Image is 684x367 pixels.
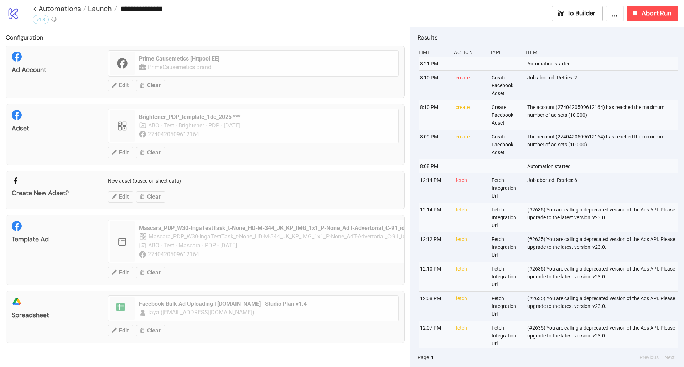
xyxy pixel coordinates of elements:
[637,353,661,361] button: Previous
[491,173,522,203] div: Fetch Integration Url
[455,203,486,232] div: fetch
[525,46,678,59] div: Item
[419,100,450,130] div: 8:10 PM
[527,100,680,130] div: The account (2740420509612164) has reached the maximum number of ad sets (10,000)
[527,203,680,232] div: (#2635) You are calling a deprecated version of the Ads API. Please upgrade to the latest version...
[491,321,522,350] div: Fetch Integration Url
[419,203,450,232] div: 12:14 PM
[491,203,522,232] div: Fetch Integration Url
[419,262,450,291] div: 12:10 PM
[527,232,680,262] div: (#2635) You are calling a deprecated version of the Ads API. Please upgrade to the latest version...
[662,353,677,361] button: Next
[491,232,522,262] div: Fetch Integration Url
[527,130,680,159] div: The account (2740420509612164) has reached the maximum number of ad sets (10,000)
[455,130,486,159] div: create
[527,292,680,321] div: (#2635) You are calling a deprecated version of the Ads API. Please upgrade to the latest version...
[552,6,603,21] button: To Builder
[527,262,680,291] div: (#2635) You are calling a deprecated version of the Ads API. Please upgrade to the latest version...
[419,57,450,70] div: 8:21 PM
[527,159,680,173] div: Automation started
[491,262,522,291] div: Fetch Integration Url
[489,46,520,59] div: Type
[419,130,450,159] div: 8:09 PM
[418,353,429,361] span: Page
[491,130,522,159] div: Create Facebook Adset
[527,173,680,203] div: Job aborted. Retries: 6
[567,9,596,17] span: To Builder
[419,292,450,321] div: 12:08 PM
[491,100,522,130] div: Create Facebook Adset
[419,71,450,100] div: 8:10 PM
[429,353,436,361] button: 1
[453,46,484,59] div: Action
[86,5,117,12] a: Launch
[455,321,486,350] div: fetch
[455,292,486,321] div: fetch
[418,33,678,42] h2: Results
[419,159,450,173] div: 8:08 PM
[33,5,86,12] a: < Automations
[606,6,624,21] button: ...
[527,57,680,70] div: Automation started
[642,9,671,17] span: Abort Run
[455,232,486,262] div: fetch
[491,292,522,321] div: Fetch Integration Url
[527,71,680,100] div: Job aborted. Retries: 2
[627,6,678,21] button: Abort Run
[527,321,680,350] div: (#2635) You are calling a deprecated version of the Ads API. Please upgrade to the latest version...
[455,262,486,291] div: fetch
[6,33,405,42] h2: Configuration
[419,232,450,262] div: 12:12 PM
[455,71,486,100] div: create
[418,46,448,59] div: Time
[455,100,486,130] div: create
[33,15,49,24] div: v1.3
[419,321,450,350] div: 12:07 PM
[455,173,486,203] div: fetch
[491,71,522,100] div: Create Facebook Adset
[86,4,112,13] span: Launch
[419,173,450,203] div: 12:14 PM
